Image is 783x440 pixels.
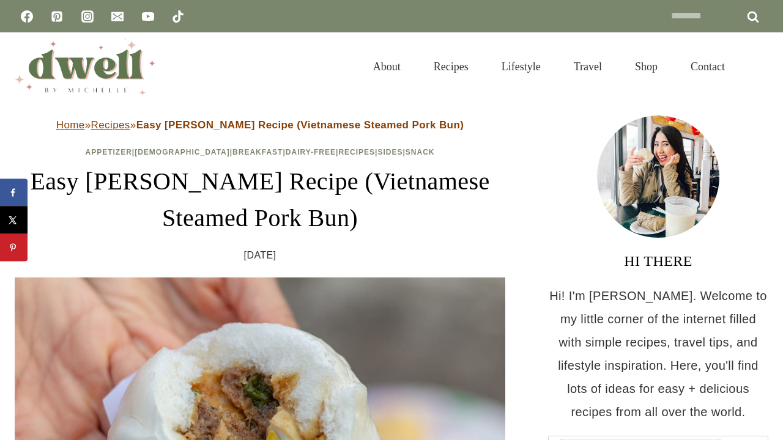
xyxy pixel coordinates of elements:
a: TikTok [166,4,190,29]
a: Shop [618,45,674,88]
a: Recipes [91,119,130,131]
a: Home [56,119,85,131]
a: YouTube [136,4,160,29]
a: Recipes [417,45,485,88]
strong: Easy [PERSON_NAME] Recipe (Vietnamese Steamed Pork Bun) [136,119,464,131]
a: Email [105,4,130,29]
a: [DEMOGRAPHIC_DATA] [135,148,230,156]
span: | | | | | | [85,148,434,156]
a: Appetizer [85,148,132,156]
button: View Search Form [748,56,768,77]
span: » » [56,119,464,131]
a: Facebook [15,4,39,29]
a: Pinterest [45,4,69,29]
a: Instagram [75,4,100,29]
h1: Easy [PERSON_NAME] Recipe (Vietnamese Steamed Pork Bun) [15,163,505,237]
a: Breakfast [232,148,283,156]
a: Travel [557,45,618,88]
a: Contact [674,45,741,88]
a: Sides [377,148,403,156]
img: DWELL by michelle [15,38,155,95]
a: Dairy-Free [286,148,336,156]
nav: Primary Navigation [357,45,741,88]
a: Lifestyle [485,45,557,88]
time: [DATE] [244,246,276,265]
p: Hi! I'm [PERSON_NAME]. Welcome to my little corner of the internet filled with simple recipes, tr... [548,284,768,424]
a: Recipes [338,148,375,156]
h3: HI THERE [548,250,768,272]
a: About [357,45,417,88]
a: Snack [406,148,435,156]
